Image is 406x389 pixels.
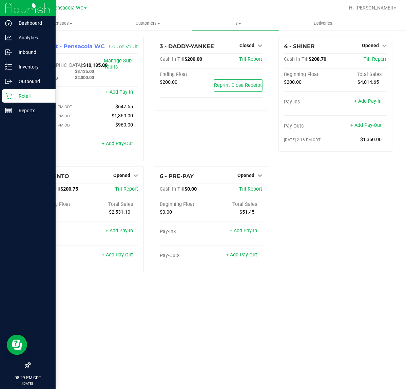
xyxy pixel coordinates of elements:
span: $200.00 [284,79,302,85]
span: Deliveries [305,20,342,26]
span: Opened [362,43,379,48]
span: Hi, [PERSON_NAME]! [349,5,393,11]
span: Opened [113,173,130,178]
a: + Add Pay-Out [102,141,133,147]
inline-svg: Analytics [5,34,12,41]
a: + Add Pay-Out [102,252,133,258]
span: Cash In Till [160,56,185,62]
a: Purchases [16,16,104,31]
span: $4,014.65 [357,79,379,85]
span: $51.45 [240,209,255,215]
div: Beginning Float [284,72,335,78]
a: Tills [192,16,279,31]
span: 4 - SHINER [284,43,315,50]
div: Pay-Ins [36,229,87,235]
span: $1,360.00 [360,137,382,142]
span: $8,135.00 [75,69,94,74]
button: Reprint Close Receipt [214,79,263,92]
span: $647.55 [115,104,133,110]
div: Ending Float [160,72,211,78]
a: + Add Pay-Out [226,252,257,258]
span: Opened [238,173,255,178]
span: $200.00 [185,56,202,62]
iframe: Resource center [7,335,27,355]
inline-svg: Outbound [5,78,12,85]
inline-svg: Inbound [5,49,12,56]
p: Outbound [12,77,53,85]
a: + Add Pay-In [105,228,133,234]
a: + Add Pay-In [354,98,382,104]
span: $2,531.10 [109,209,130,215]
p: 08:29 PM CDT [3,375,53,381]
span: Tills [192,20,279,26]
p: Inbound [12,48,53,56]
div: Pay-Outs [36,141,87,148]
div: Pay-Outs [36,253,87,259]
p: Analytics [12,34,53,42]
inline-svg: Dashboard [5,20,12,26]
div: Pay-Ins [160,229,211,235]
p: Dashboard [12,19,53,27]
p: [DATE] [3,381,53,386]
span: $200.75 [60,186,78,192]
a: Manage Sub-Vaults [104,58,133,70]
div: Pay-Ins [36,90,87,96]
div: Total Sales [335,72,387,78]
p: Reports [12,106,53,115]
p: Inventory [12,63,53,71]
div: Pay-Outs [284,123,335,129]
span: Cash In [GEOGRAPHIC_DATA]: [36,56,83,68]
span: Cash In Till [284,56,309,62]
a: Deliveries [279,16,367,31]
div: Pay-Ins [284,99,335,105]
span: $10,135.00 [83,62,108,68]
span: 1 - Vault - Pensacola WC [36,43,105,50]
div: Beginning Float [36,201,87,208]
span: $2,000.00 [75,75,94,80]
span: [DATE] 2:18 PM CDT [284,137,321,142]
inline-svg: Retail [5,93,12,99]
span: Reprint Close Receipt [214,82,262,88]
inline-svg: Inventory [5,63,12,70]
span: 6 - PRE-PAY [160,173,194,179]
a: Till Report [364,56,387,62]
inline-svg: Reports [5,107,12,114]
span: 3 - DADDY-YANKEE [160,43,214,50]
span: Customers [104,20,192,26]
a: + Add Pay-In [105,89,133,95]
span: Cash In Till [160,186,185,192]
a: Till Report [239,186,263,192]
a: + Add Pay-In [230,228,257,234]
span: Closed [240,43,255,48]
span: Pensacola WC [52,5,83,11]
span: Purchases [16,20,104,26]
div: Beginning Float [160,201,211,208]
span: $1,360.00 [112,113,133,119]
span: $960.00 [115,122,133,128]
a: Customers [104,16,192,31]
span: $0.00 [185,186,197,192]
div: Total Sales [211,201,262,208]
a: + Add Pay-Out [350,122,382,128]
span: $208.70 [309,56,327,62]
span: $0.00 [160,209,172,215]
div: Total Sales [87,201,138,208]
p: Retail [12,92,53,100]
a: Count Vault [109,43,138,50]
a: Till Report [115,186,138,192]
span: $200.00 [160,79,177,85]
a: Till Report [239,56,263,62]
div: Pay-Outs [160,253,211,259]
